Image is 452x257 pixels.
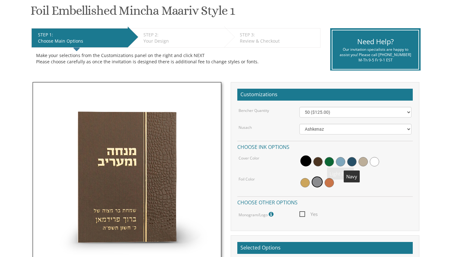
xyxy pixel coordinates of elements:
h2: Customizations [237,89,413,101]
div: STEP 2: [143,32,221,38]
h2: Selected Options [237,242,413,254]
div: Make your selections from the Customizations panel on the right and click NEXT Please choose care... [36,52,316,65]
h4: Choose other options [237,196,413,207]
h1: Foil Embellished Mincha Maariv Style 1 [30,4,235,22]
div: Review & Checkout [240,38,317,44]
div: Our invitation specialists are happy to assist you! Please call [PHONE_NUMBER] M-Th 9-5 Fr 9-1 EST [337,47,413,63]
label: Foil Color [239,176,255,182]
span: Yes [299,210,318,218]
div: Need Help? [337,37,413,46]
div: Choose Main Options [38,38,125,44]
label: Nusach [239,125,252,130]
label: Bencher Quantity [239,108,269,113]
label: Cover Color [239,155,259,161]
div: Your Design [143,38,221,44]
div: STEP 3: [240,32,317,38]
label: Monogram/Logo [239,210,275,218]
div: STEP 1: [38,32,125,38]
h4: Choose ink options [237,141,413,152]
